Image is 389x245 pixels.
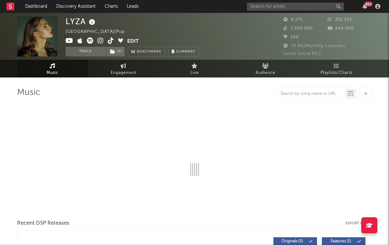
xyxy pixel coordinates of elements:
span: Jump Score: 95.2 [283,52,321,56]
a: Benchmark [128,47,165,56]
span: Features ( 1 ) [326,240,356,243]
input: Search for artists [247,3,344,11]
span: Music [46,69,58,77]
span: 332.395 [328,18,352,22]
span: Originals ( 5 ) [278,240,307,243]
span: 1.500.000 [283,26,313,31]
div: LYZA [66,16,97,27]
span: Playlists/Charts [321,69,353,77]
button: Export CSV [345,221,372,225]
div: 99 + [364,2,373,6]
a: Engagement [88,60,159,77]
a: Audience [230,60,301,77]
span: Audience [256,69,275,77]
button: (1) [106,47,125,56]
span: 8.275 [283,18,303,22]
span: 184 [283,35,299,39]
span: Summary [176,50,195,54]
span: Benchmark [137,48,161,56]
button: Track [66,47,106,56]
button: Edit [127,37,139,46]
span: 39.842 Monthly Listeners [283,44,345,48]
a: Playlists/Charts [301,60,372,77]
span: ( 1 ) [106,47,125,56]
div: [GEOGRAPHIC_DATA] | Pop [66,28,132,36]
a: Music [17,60,88,77]
input: Search by song name or URL [277,91,345,97]
span: Engagement [111,69,137,77]
span: Live [190,69,199,77]
a: Live [159,60,230,77]
button: Summary [168,47,199,56]
span: 444.000 [328,26,354,31]
span: Recent DSP Releases [17,219,69,227]
button: 99+ [363,4,367,9]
